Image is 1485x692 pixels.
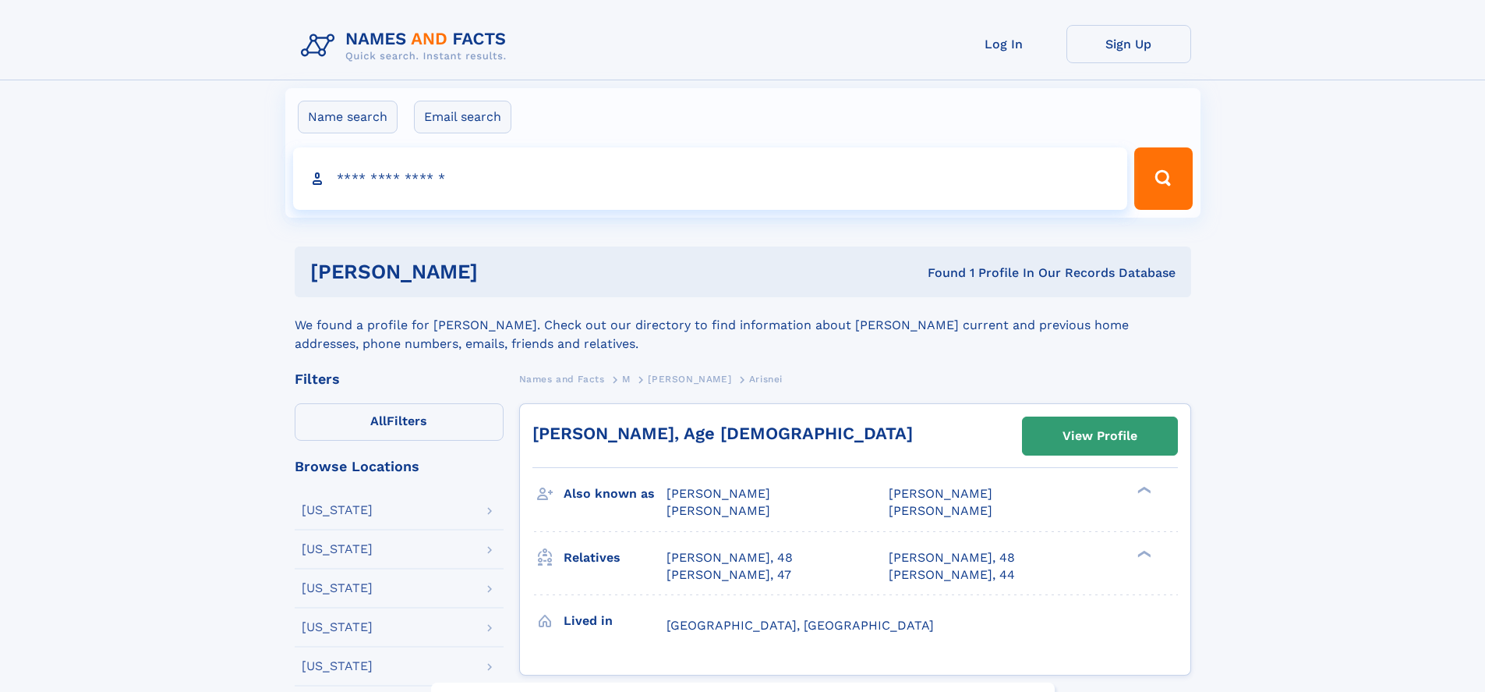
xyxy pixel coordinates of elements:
[295,25,519,67] img: Logo Names and Facts
[302,504,373,516] div: [US_STATE]
[1133,485,1152,495] div: ❯
[889,566,1015,584] a: [PERSON_NAME], 44
[702,264,1176,282] div: Found 1 Profile In Our Records Database
[889,549,1015,566] a: [PERSON_NAME], 48
[295,372,504,386] div: Filters
[1134,147,1192,210] button: Search Button
[749,374,783,385] span: Arisnei
[622,369,631,389] a: M
[889,486,992,501] span: [PERSON_NAME]
[666,503,770,518] span: [PERSON_NAME]
[666,549,793,566] a: [PERSON_NAME], 48
[298,101,398,133] label: Name search
[302,543,373,555] div: [US_STATE]
[1062,418,1137,454] div: View Profile
[622,374,631,385] span: M
[302,660,373,672] div: [US_STATE]
[532,424,913,443] a: [PERSON_NAME], Age [DEMOGRAPHIC_DATA]
[295,403,504,441] label: Filters
[564,545,666,571] h3: Relatives
[648,369,731,389] a: [PERSON_NAME]
[302,582,373,594] div: [US_STATE]
[942,25,1066,63] a: Log In
[295,297,1191,353] div: We found a profile for [PERSON_NAME]. Check out our directory to find information about [PERSON_N...
[1133,548,1152,559] div: ❯
[889,503,992,518] span: [PERSON_NAME]
[293,147,1128,210] input: search input
[519,369,605,389] a: Names and Facts
[666,566,791,584] a: [PERSON_NAME], 47
[648,374,731,385] span: [PERSON_NAME]
[564,608,666,634] h3: Lived in
[370,413,387,428] span: All
[414,101,511,133] label: Email search
[1066,25,1191,63] a: Sign Up
[666,486,770,501] span: [PERSON_NAME]
[1023,417,1177,455] a: View Profile
[302,621,373,633] div: [US_STATE]
[666,618,934,633] span: [GEOGRAPHIC_DATA], [GEOGRAPHIC_DATA]
[295,460,504,474] div: Browse Locations
[564,481,666,507] h3: Also known as
[310,262,703,282] h1: [PERSON_NAME]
